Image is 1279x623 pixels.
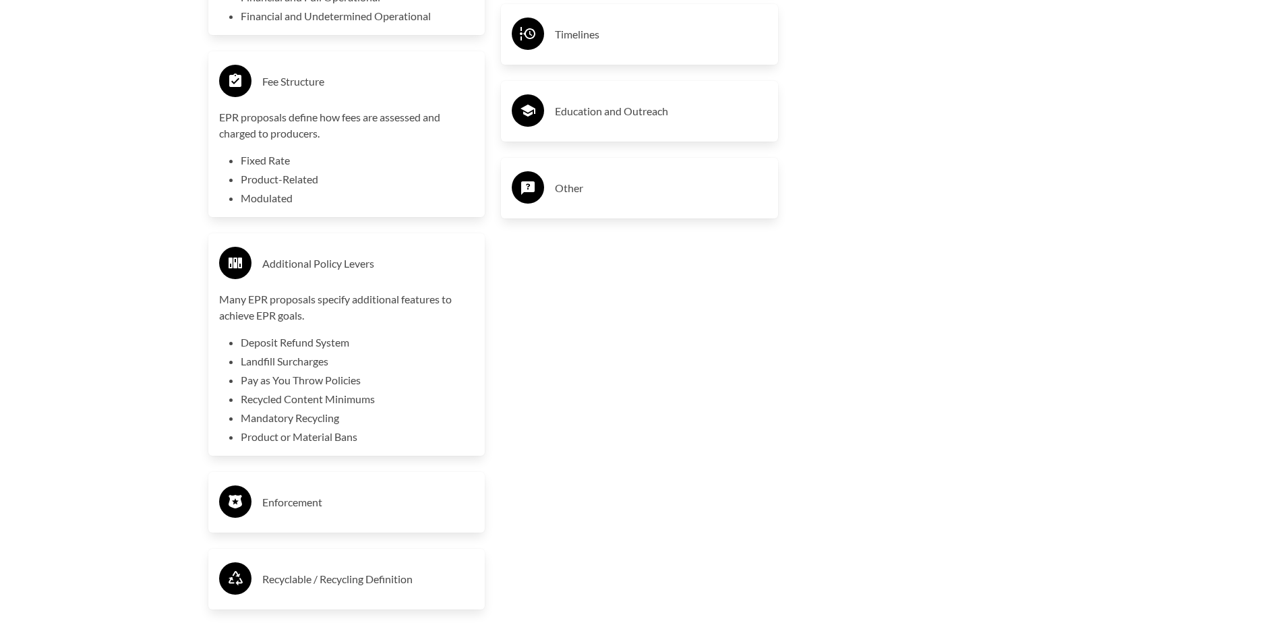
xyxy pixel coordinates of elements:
[241,171,475,187] li: Product-Related
[262,492,475,513] h3: Enforcement
[241,391,475,407] li: Recycled Content Minimums
[555,100,767,122] h3: Education and Outreach
[262,568,475,590] h3: Recyclable / Recycling Definition
[241,372,475,388] li: Pay as You Throw Policies
[219,291,475,324] p: Many EPR proposals specify additional features to achieve EPR goals.
[241,8,475,24] li: Financial and Undetermined Operational
[241,190,475,206] li: Modulated
[219,109,475,142] p: EPR proposals define how fees are assessed and charged to producers.
[241,410,475,426] li: Mandatory Recycling
[555,177,767,199] h3: Other
[262,253,475,274] h3: Additional Policy Levers
[241,353,475,369] li: Landfill Surcharges
[241,152,475,169] li: Fixed Rate
[555,24,767,45] h3: Timelines
[241,334,475,351] li: Deposit Refund System
[241,429,475,445] li: Product or Material Bans
[262,71,475,92] h3: Fee Structure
